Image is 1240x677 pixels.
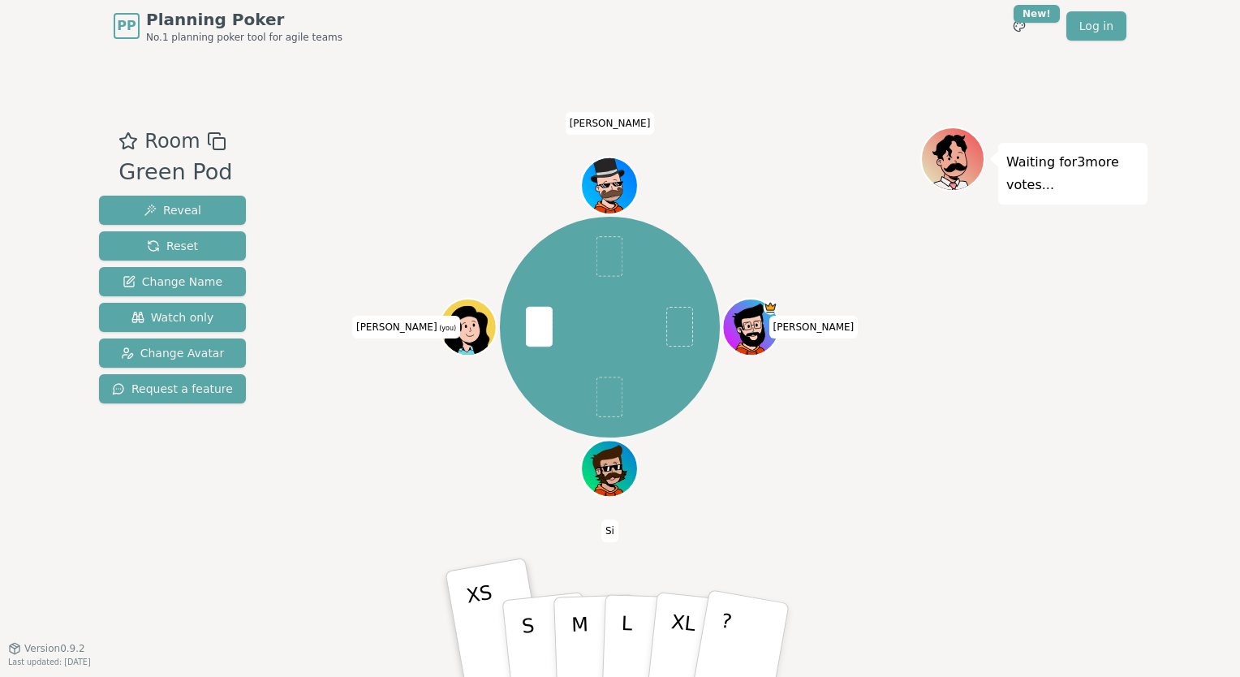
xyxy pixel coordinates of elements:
[764,300,778,315] span: Barry is the host
[146,8,342,31] span: Planning Poker
[769,316,859,338] span: Click to change your name
[117,16,136,36] span: PP
[99,196,246,225] button: Reveal
[1014,5,1060,23] div: New!
[99,338,246,368] button: Change Avatar
[99,303,246,332] button: Watch only
[8,658,91,666] span: Last updated: [DATE]
[352,316,460,338] span: Click to change your name
[437,325,457,332] span: (you)
[24,642,85,655] span: Version 0.9.2
[1066,11,1126,41] a: Log in
[144,127,200,156] span: Room
[144,202,201,218] span: Reveal
[131,309,214,326] span: Watch only
[112,381,233,397] span: Request a feature
[118,127,138,156] button: Add as favourite
[1005,11,1034,41] button: New!
[601,520,618,542] span: Click to change your name
[123,274,222,290] span: Change Name
[118,156,232,189] div: Green Pod
[99,374,246,403] button: Request a feature
[441,300,495,354] button: Click to change your avatar
[146,31,342,44] span: No.1 planning poker tool for agile teams
[99,231,246,261] button: Reset
[121,345,225,361] span: Change Avatar
[465,581,506,672] p: XS
[99,267,246,296] button: Change Name
[147,238,198,254] span: Reset
[1006,151,1139,196] p: Waiting for 3 more votes...
[566,112,655,135] span: Click to change your name
[114,8,342,44] a: PPPlanning PokerNo.1 planning poker tool for agile teams
[8,642,85,655] button: Version0.9.2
